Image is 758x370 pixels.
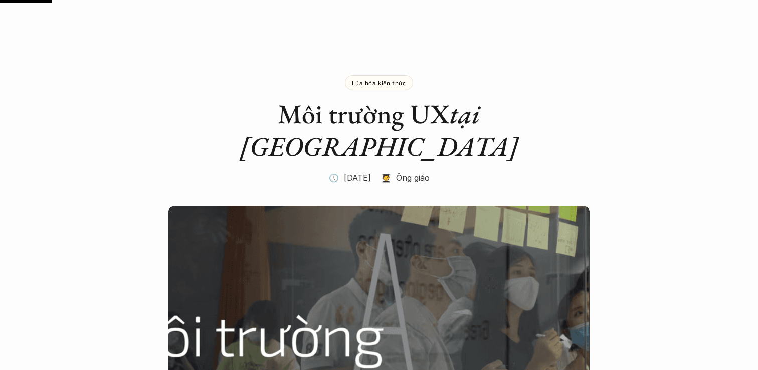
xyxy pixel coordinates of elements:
em: tại [GEOGRAPHIC_DATA] [240,96,518,164]
h1: Môi trường UX [178,98,580,163]
p: Lúa hóa kiến thức [352,79,406,86]
p: 🧑‍🎓 Ông giáo [381,170,430,186]
p: 🕔 [DATE] [329,170,371,186]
